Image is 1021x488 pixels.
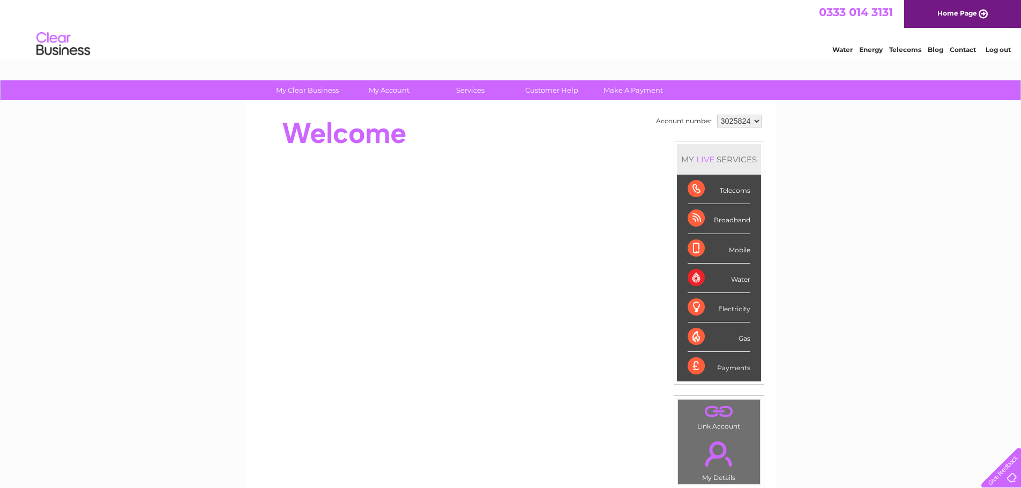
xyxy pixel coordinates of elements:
[986,46,1011,54] a: Log out
[859,46,883,54] a: Energy
[426,80,515,100] a: Services
[681,402,757,421] a: .
[950,46,976,54] a: Contact
[508,80,596,100] a: Customer Help
[819,5,893,19] a: 0333 014 3131
[889,46,921,54] a: Telecoms
[694,154,717,164] div: LIVE
[677,432,761,485] td: My Details
[688,352,750,381] div: Payments
[258,6,764,52] div: Clear Business is a trading name of Verastar Limited (registered in [GEOGRAPHIC_DATA] No. 3667643...
[263,80,352,100] a: My Clear Business
[677,144,761,175] div: MY SERVICES
[589,80,677,100] a: Make A Payment
[688,322,750,352] div: Gas
[688,204,750,234] div: Broadband
[688,175,750,204] div: Telecoms
[677,399,761,433] td: Link Account
[681,435,757,472] a: .
[688,293,750,322] div: Electricity
[688,234,750,264] div: Mobile
[653,112,714,130] td: Account number
[832,46,853,54] a: Water
[345,80,433,100] a: My Account
[36,28,91,61] img: logo.png
[688,264,750,293] div: Water
[928,46,943,54] a: Blog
